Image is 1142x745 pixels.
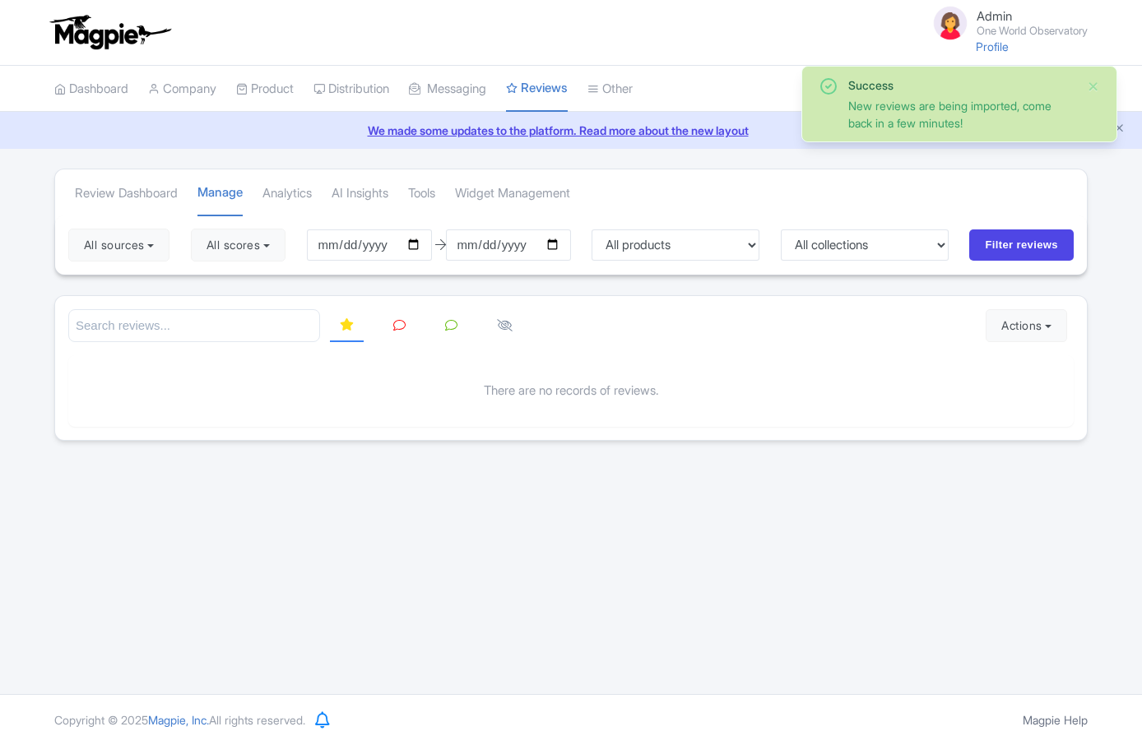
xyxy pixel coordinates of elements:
a: Messaging [409,67,486,112]
span: Magpie, Inc. [148,713,209,727]
a: Company [148,67,216,112]
a: Profile [976,39,1009,53]
a: Distribution [313,67,389,112]
a: Product [236,67,294,112]
button: All scores [191,229,285,261]
a: We made some updates to the platform. Read more about the new layout [10,122,1132,139]
div: New reviews are being imported, come back in a few minutes! [848,97,1074,132]
input: Search reviews... [68,309,320,343]
span: Admin [977,8,1012,24]
a: AI Insights [332,171,388,216]
img: avatar_key_member-9c1dde93af8b07d7383eb8b5fb890c87.png [931,3,970,43]
a: Manage [197,170,243,217]
a: Other [587,67,633,112]
a: Analytics [262,171,312,216]
a: Dashboard [54,67,128,112]
button: All sources [68,229,169,261]
a: Widget Management [455,171,570,216]
button: Close [1087,76,1100,96]
div: There are no records of reviews. [68,355,1074,427]
a: Tools [408,171,435,216]
a: Review Dashboard [75,171,178,216]
div: Success [848,76,1074,94]
small: One World Observatory [977,25,1088,36]
a: Magpie Help [1023,713,1088,727]
button: Actions [986,309,1067,342]
a: Reviews [506,66,568,113]
div: Copyright © 2025 All rights reserved. [44,711,315,729]
button: Close announcement [1113,120,1126,139]
img: logo-ab69f6fb50320c5b225c76a69d11143b.png [46,14,174,50]
input: Filter reviews [969,229,1074,261]
a: Admin One World Observatory [921,3,1088,43]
